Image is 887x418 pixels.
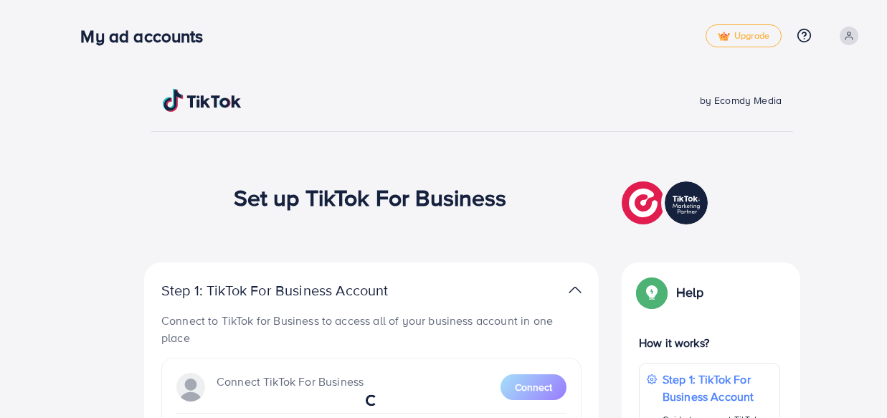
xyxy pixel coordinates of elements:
[161,282,434,299] p: Step 1: TikTok For Business Account
[718,32,730,42] img: tick
[622,178,711,228] img: TikTok partner
[80,26,214,47] h3: My ad accounts
[718,31,769,42] span: Upgrade
[639,280,665,305] img: Popup guide
[700,93,782,108] span: by Ecomdy Media
[234,184,507,211] h1: Set up TikTok For Business
[706,24,782,47] a: tickUpgrade
[639,334,780,351] p: How it works?
[569,280,582,300] img: TikTok partner
[663,371,772,405] p: Step 1: TikTok For Business Account
[676,284,704,301] p: Help
[163,89,242,112] img: TikTok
